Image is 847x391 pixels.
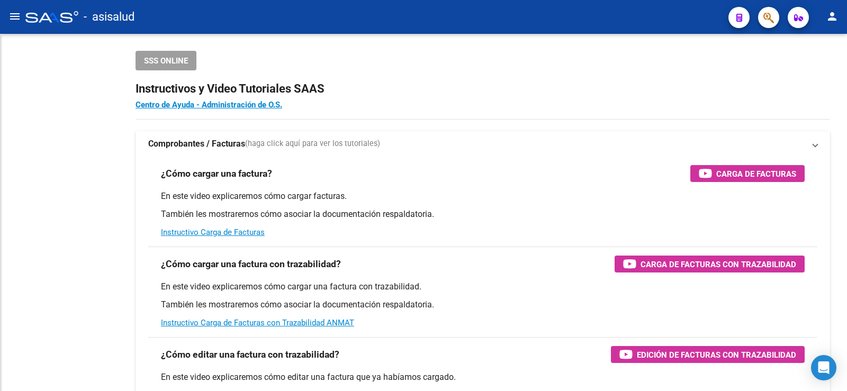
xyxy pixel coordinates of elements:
strong: Comprobantes / Facturas [148,138,245,150]
p: En este video explicaremos cómo cargar facturas. [161,190,805,202]
button: Carga de Facturas con Trazabilidad [615,256,805,272]
mat-expansion-panel-header: Comprobantes / Facturas(haga click aquí para ver los tutoriales) [136,131,830,157]
a: Centro de Ayuda - Administración de O.S. [136,100,282,110]
a: Instructivo Carga de Facturas con Trazabilidad ANMAT [161,318,354,328]
span: - asisalud [84,5,134,29]
p: También les mostraremos cómo asociar la documentación respaldatoria. [161,208,805,220]
p: En este video explicaremos cómo cargar una factura con trazabilidad. [161,281,805,293]
mat-icon: menu [8,10,21,23]
h2: Instructivos y Video Tutoriales SAAS [136,79,830,99]
a: Instructivo Carga de Facturas [161,228,265,237]
mat-icon: person [826,10,839,23]
span: Edición de Facturas con Trazabilidad [637,348,796,361]
button: SSS ONLINE [136,51,196,70]
h3: ¿Cómo cargar una factura? [161,166,272,181]
div: Open Intercom Messenger [811,355,836,380]
h3: ¿Cómo editar una factura con trazabilidad? [161,347,339,362]
p: En este video explicaremos cómo editar una factura que ya habíamos cargado. [161,371,805,383]
span: Carga de Facturas con Trazabilidad [641,258,796,271]
span: (haga click aquí para ver los tutoriales) [245,138,380,150]
span: SSS ONLINE [144,56,188,66]
button: Carga de Facturas [690,165,805,182]
h3: ¿Cómo cargar una factura con trazabilidad? [161,257,341,271]
p: También les mostraremos cómo asociar la documentación respaldatoria. [161,299,805,311]
button: Edición de Facturas con Trazabilidad [611,346,805,363]
span: Carga de Facturas [716,167,796,180]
